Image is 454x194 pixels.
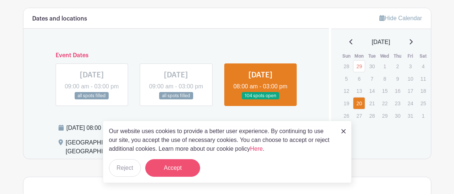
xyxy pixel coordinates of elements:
[109,159,141,177] button: Reject
[379,15,422,21] a: Hide Calendar
[379,110,391,121] p: 29
[404,110,416,121] p: 31
[379,98,391,109] p: 22
[417,52,429,60] th: Sat
[404,98,416,109] p: 24
[366,73,378,84] p: 7
[353,110,365,121] p: 27
[353,52,365,60] th: Mon
[391,110,404,121] p: 30
[340,110,352,121] p: 26
[353,73,365,84] p: 6
[378,52,391,60] th: Wed
[404,52,417,60] th: Fri
[379,73,391,84] p: 8
[366,85,378,96] p: 14
[404,61,416,72] p: 3
[366,110,378,121] p: 28
[379,85,391,96] p: 15
[417,85,429,96] p: 18
[379,61,391,72] p: 1
[366,98,378,109] p: 21
[417,98,429,109] p: 25
[145,159,200,177] button: Accept
[417,73,429,84] p: 11
[417,110,429,121] p: 1
[353,60,365,72] a: 29
[417,61,429,72] p: 4
[366,61,378,72] p: 30
[109,127,334,153] p: Our website uses cookies to provide a better user experience. By continuing to use our site, you ...
[340,85,352,96] p: 12
[250,146,263,152] a: Here
[353,85,365,96] p: 13
[50,52,303,59] h6: Event Dates
[404,85,416,96] p: 17
[32,15,87,22] h6: Dates and locations
[391,85,404,96] p: 16
[67,124,316,132] div: [DATE] 08:00 am to 03:00 pm
[340,98,352,109] p: 19
[353,97,365,109] a: 20
[391,52,404,60] th: Thu
[340,73,352,84] p: 5
[391,98,404,109] p: 23
[66,138,285,159] div: [GEOGRAPHIC_DATA], [GEOGRAPHIC_DATA], [GEOGRAPHIC_DATA], [GEOGRAPHIC_DATA]
[340,61,352,72] p: 28
[372,38,390,47] span: [DATE]
[391,73,404,84] p: 9
[341,129,346,133] img: close_button-5f87c8562297e5c2d7936805f587ecaba9071eb48480494691a3f1689db116b3.svg
[340,52,353,60] th: Sun
[404,73,416,84] p: 10
[391,61,404,72] p: 2
[365,52,378,60] th: Tue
